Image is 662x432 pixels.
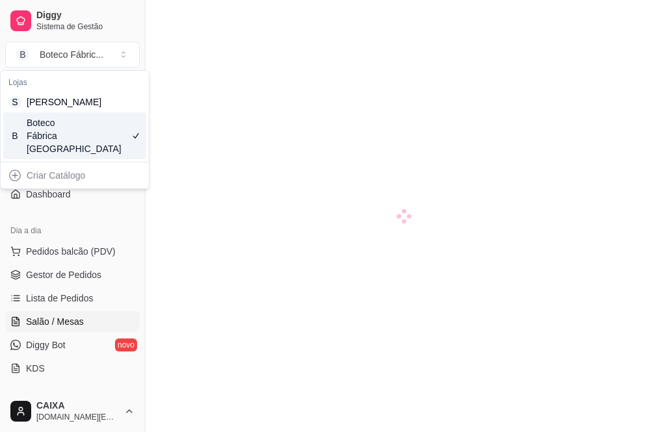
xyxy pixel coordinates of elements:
[5,288,140,309] a: Lista de Pedidos
[26,292,94,305] span: Lista de Pedidos
[5,396,140,427] button: CAIXA[DOMAIN_NAME][EMAIL_ADDRESS][DOMAIN_NAME]
[36,21,134,32] span: Sistema de Gestão
[5,241,140,262] button: Pedidos balcão (PDV)
[36,412,119,422] span: [DOMAIN_NAME][EMAIL_ADDRESS][DOMAIN_NAME]
[8,129,21,142] span: B
[1,71,149,162] div: Suggestions
[5,311,140,332] a: Salão / Mesas
[27,95,85,108] div: [PERSON_NAME]
[5,264,140,285] a: Gestor de Pedidos
[26,188,71,201] span: Dashboard
[5,184,140,205] a: Dashboard
[8,95,21,108] span: S
[5,42,140,68] button: Select a team
[26,338,66,351] span: Diggy Bot
[36,400,119,412] span: CAIXA
[5,220,140,241] div: Dia a dia
[26,245,116,258] span: Pedidos balcão (PDV)
[5,335,140,355] a: Diggy Botnovo
[26,268,101,281] span: Gestor de Pedidos
[16,48,29,61] span: B
[3,73,146,92] div: Lojas
[5,358,140,379] a: KDS
[26,315,84,328] span: Salão / Mesas
[5,5,140,36] a: DiggySistema de Gestão
[1,162,149,188] div: Suggestions
[40,48,103,61] div: Boteco Fábric ...
[26,362,45,375] span: KDS
[36,10,134,21] span: Diggy
[27,116,85,155] div: Boteco Fábrica [GEOGRAPHIC_DATA]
